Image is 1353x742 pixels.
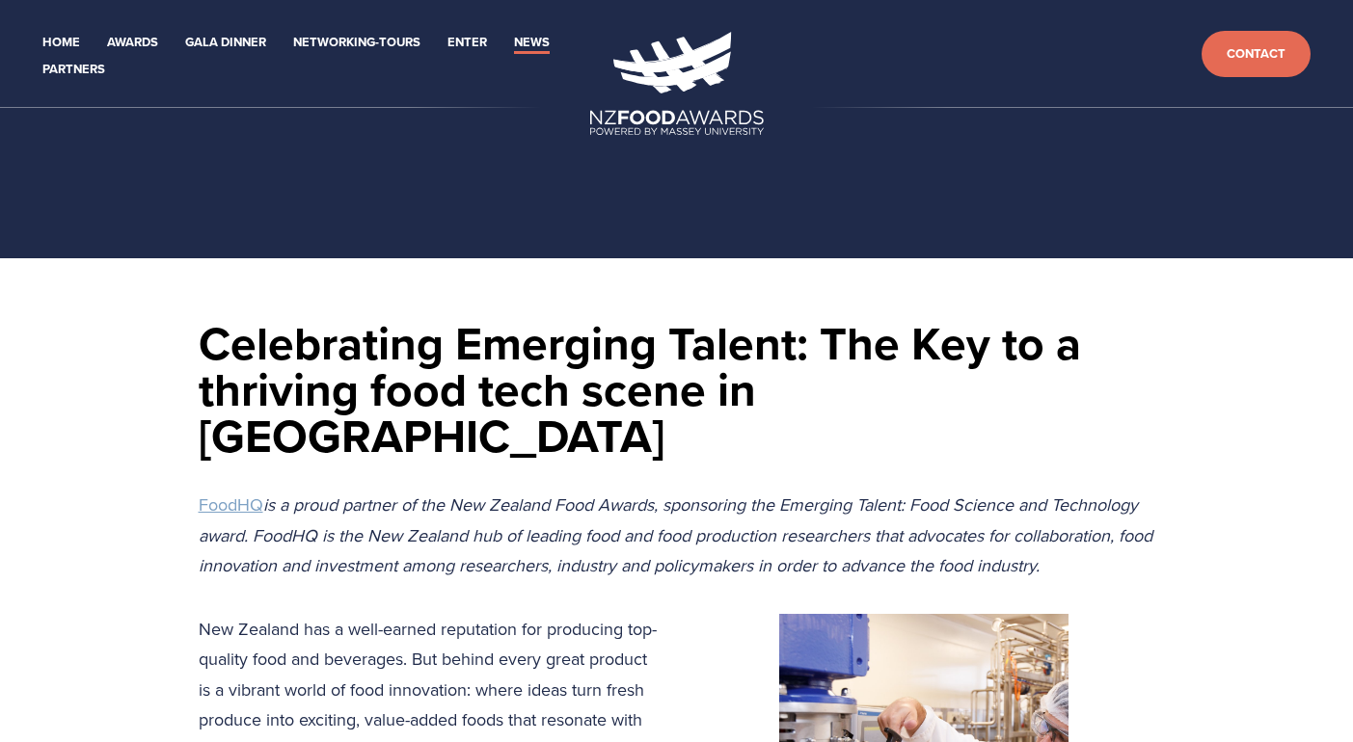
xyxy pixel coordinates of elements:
a: Home [42,32,80,54]
em: is a proud partner of the New Zealand Food Awards, sponsoring the Emerging Talent: Food Science a... [199,492,1157,577]
a: Awards [107,32,158,54]
a: Gala Dinner [185,32,266,54]
h1: Celebrating Emerging Talent: The Key to a thriving food tech scene in [GEOGRAPHIC_DATA] [199,320,1155,459]
a: News [514,32,550,54]
a: FoodHQ [199,492,263,517]
a: Contact [1202,31,1311,78]
a: Partners [42,59,105,81]
a: Enter [447,32,487,54]
a: Networking-Tours [293,32,420,54]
